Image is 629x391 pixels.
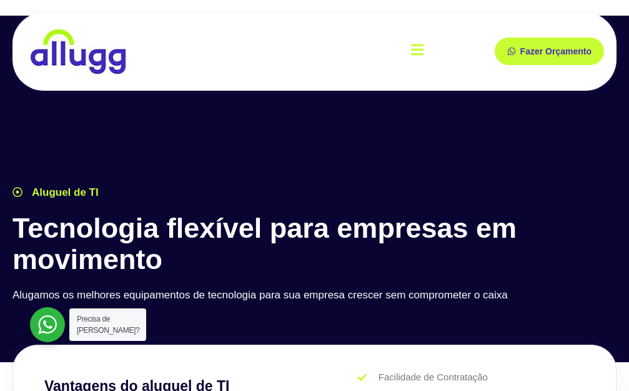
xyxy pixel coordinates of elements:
[12,287,617,303] p: Alugamos os melhores equipamentos de tecnologia para sua empresa crescer sem comprometer o caixa
[77,315,139,335] span: Precisa de [PERSON_NAME]?
[495,38,604,65] a: Fazer Orçamento
[12,213,617,275] h1: Tecnologia flexível para empresas em movimento
[29,185,99,201] span: Aluguel de TI
[375,370,488,385] span: Facilidade de Contratação
[28,28,128,75] img: locação de TI é Allugg
[567,331,629,391] iframe: Chat Widget
[520,47,592,56] span: Fazer Orçamento
[411,34,423,69] button: open-menu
